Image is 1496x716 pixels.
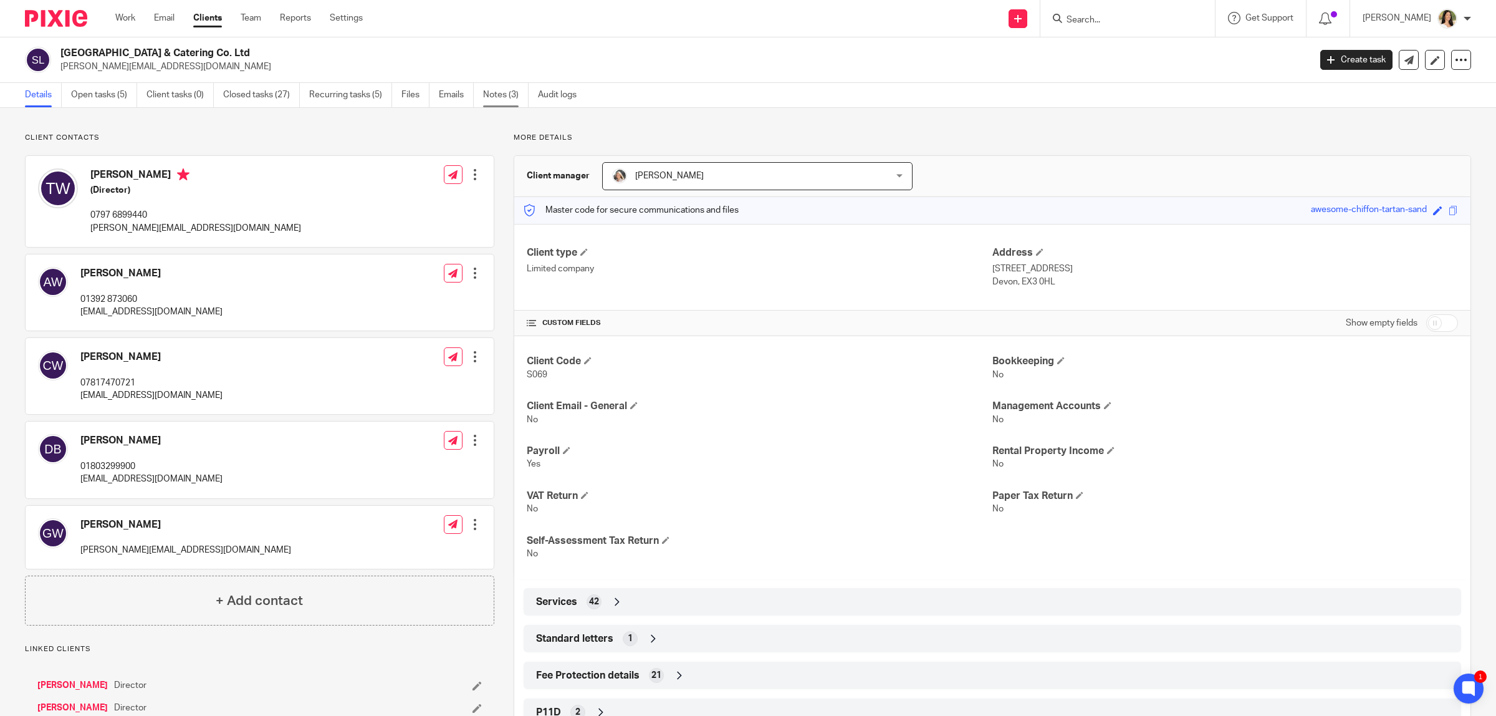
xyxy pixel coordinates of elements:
[992,246,1458,259] h4: Address
[1320,50,1393,70] a: Create task
[38,518,68,548] img: svg%3E
[536,632,613,646] span: Standard letters
[80,434,223,447] h4: [PERSON_NAME]
[651,669,661,682] span: 21
[80,306,223,318] p: [EMAIL_ADDRESS][DOMAIN_NAME]
[80,351,223,364] h4: [PERSON_NAME]
[25,133,494,143] p: Client contacts
[628,632,633,645] span: 1
[992,263,1458,275] p: [STREET_ADDRESS]
[1311,203,1427,218] div: awesome-chiffon-tartan-sand
[524,204,739,216] p: Master code for secure communications and files
[80,389,223,402] p: [EMAIL_ADDRESS][DOMAIN_NAME]
[71,83,137,107] a: Open tasks (5)
[90,209,301,221] p: 0797 6899440
[193,12,222,24] a: Clients
[90,168,301,184] h4: [PERSON_NAME]
[241,12,261,24] a: Team
[992,400,1458,413] h4: Management Accounts
[635,172,704,180] span: [PERSON_NAME]
[37,679,108,692] a: [PERSON_NAME]
[177,168,189,181] i: Primary
[1346,317,1417,329] label: Show empty fields
[90,184,301,196] h5: (Director)
[80,460,223,473] p: 01803299900
[538,83,586,107] a: Audit logs
[216,591,303,611] h4: + Add contact
[38,434,68,464] img: svg%3E
[992,490,1458,503] h4: Paper Tax Return
[37,702,108,714] a: [PERSON_NAME]
[992,415,1004,424] span: No
[1065,15,1177,26] input: Search
[223,83,300,107] a: Closed tasks (27)
[25,10,87,27] img: Pixie
[1474,670,1487,683] div: 1
[536,669,640,682] span: Fee Protection details
[992,276,1458,288] p: Devon, EX3 0HL
[330,12,363,24] a: Settings
[536,596,577,609] span: Services
[612,168,627,183] img: High%20Res%20Andrew%20Price%20Accountants_Poppy%20Jakes%20photography-1187-3.jpg
[527,355,992,368] h4: Client Code
[401,83,429,107] a: Files
[527,318,992,328] h4: CUSTOM FIELDS
[483,83,529,107] a: Notes (3)
[514,133,1471,143] p: More details
[80,544,291,556] p: [PERSON_NAME][EMAIL_ADDRESS][DOMAIN_NAME]
[992,370,1004,379] span: No
[80,267,223,280] h4: [PERSON_NAME]
[146,83,214,107] a: Client tasks (0)
[309,83,392,107] a: Recurring tasks (5)
[527,263,992,275] p: Limited company
[80,473,223,485] p: [EMAIL_ADDRESS][DOMAIN_NAME]
[114,702,146,714] span: Director
[38,267,68,297] img: svg%3E
[992,460,1004,468] span: No
[80,293,223,306] p: 01392 873060
[90,222,301,235] p: [PERSON_NAME][EMAIL_ADDRESS][DOMAIN_NAME]
[992,355,1458,368] h4: Bookkeeping
[25,644,494,654] p: Linked clients
[527,490,992,503] h4: VAT Return
[992,505,1004,513] span: No
[115,12,135,24] a: Work
[527,505,538,513] span: No
[527,460,540,468] span: Yes
[80,377,223,389] p: 07817470721
[527,370,547,379] span: S069
[80,518,291,531] h4: [PERSON_NAME]
[527,445,992,458] h4: Payroll
[527,246,992,259] h4: Client type
[527,549,538,558] span: No
[25,83,62,107] a: Details
[527,170,590,182] h3: Client manager
[439,83,474,107] a: Emails
[60,47,1053,60] h2: [GEOGRAPHIC_DATA] & Catering Co. Ltd
[38,351,68,380] img: svg%3E
[38,168,78,208] img: svg%3E
[114,679,146,692] span: Director
[60,60,1302,73] p: [PERSON_NAME][EMAIL_ADDRESS][DOMAIN_NAME]
[992,445,1458,458] h4: Rental Property Income
[527,535,992,548] h4: Self-Assessment Tax Return
[589,596,599,608] span: 42
[527,415,538,424] span: No
[1245,14,1293,22] span: Get Support
[280,12,311,24] a: Reports
[1437,9,1457,29] img: High%20Res%20Andrew%20Price%20Accountants_Poppy%20Jakes%20photography-1153.jpg
[527,400,992,413] h4: Client Email - General
[25,47,51,73] img: svg%3E
[1363,12,1431,24] p: [PERSON_NAME]
[154,12,175,24] a: Email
